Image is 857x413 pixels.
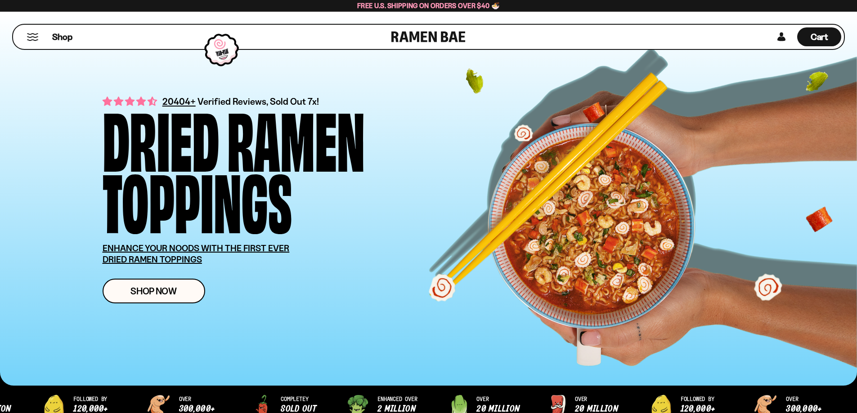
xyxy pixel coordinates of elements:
[27,33,39,41] button: Mobile Menu Trigger
[227,106,365,168] div: Ramen
[797,25,841,49] div: Cart
[52,31,72,43] span: Shop
[103,243,290,265] u: ENHANCE YOUR NOODS WITH THE FIRST EVER DRIED RAMEN TOPPINGS
[52,27,72,46] a: Shop
[103,106,219,168] div: Dried
[811,31,828,42] span: Cart
[357,1,500,10] span: Free U.S. Shipping on Orders over $40 🍜
[103,168,292,229] div: Toppings
[130,286,177,296] span: Shop Now
[103,279,205,303] a: Shop Now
